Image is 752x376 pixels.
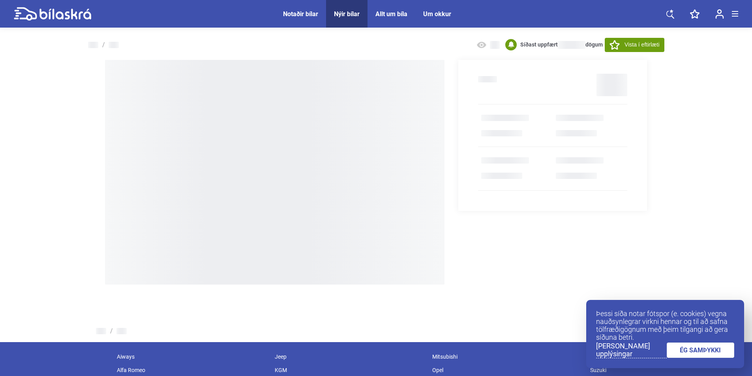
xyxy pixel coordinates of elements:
a: [PERSON_NAME] upplýsingar [596,342,667,358]
b: Síðast uppfært dögum [520,41,603,48]
a: Um okkur [423,10,451,18]
h2: undefined [478,76,497,82]
a: Allt um bíla [375,10,407,18]
b: Nýtt ökutæki [481,129,518,137]
a: ÉG SAMÞYKKI [667,342,735,358]
p: Þessi síða notar fótspor (e. cookies) vegna nauðsynlegrar virkni hennar og til að safna tölfræðig... [596,310,734,341]
div: Aiways [113,350,271,363]
a: Nýir bílar [334,10,360,18]
div: Mitsubishi [428,350,586,363]
span: Vista í eftirlæti [624,41,659,49]
button: Vista í eftirlæti [605,38,664,52]
img: user-login.svg [715,9,724,19]
span: NaN [558,41,585,49]
a: Notaðir bílar [283,10,318,18]
div: Jeep [271,350,429,363]
b: undefined [556,129,585,137]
